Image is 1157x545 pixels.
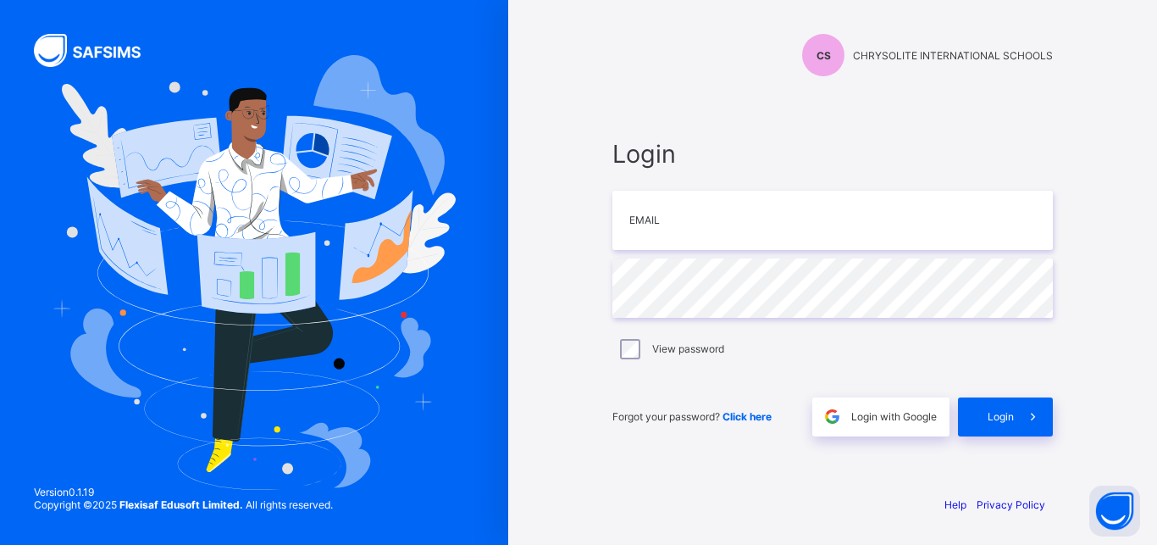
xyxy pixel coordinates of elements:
label: View password [652,342,724,355]
span: CS [817,49,831,62]
span: Login [988,410,1014,423]
img: google.396cfc9801f0270233282035f929180a.svg [822,407,842,426]
a: Privacy Policy [977,498,1045,511]
strong: Flexisaf Edusoft Limited. [119,498,243,511]
a: Click here [722,410,772,423]
span: Forgot your password? [612,410,772,423]
span: CHRYSOLITE INTERNATIONAL SCHOOLS [853,49,1053,62]
span: Login with Google [851,410,937,423]
button: Open asap [1089,486,1140,537]
span: Version 0.1.19 [34,486,333,498]
span: Copyright © 2025 All rights reserved. [34,498,333,511]
a: Help [944,498,966,511]
span: Login [612,139,1053,169]
img: Hero Image [53,55,456,489]
img: SAFSIMS Logo [34,34,161,67]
